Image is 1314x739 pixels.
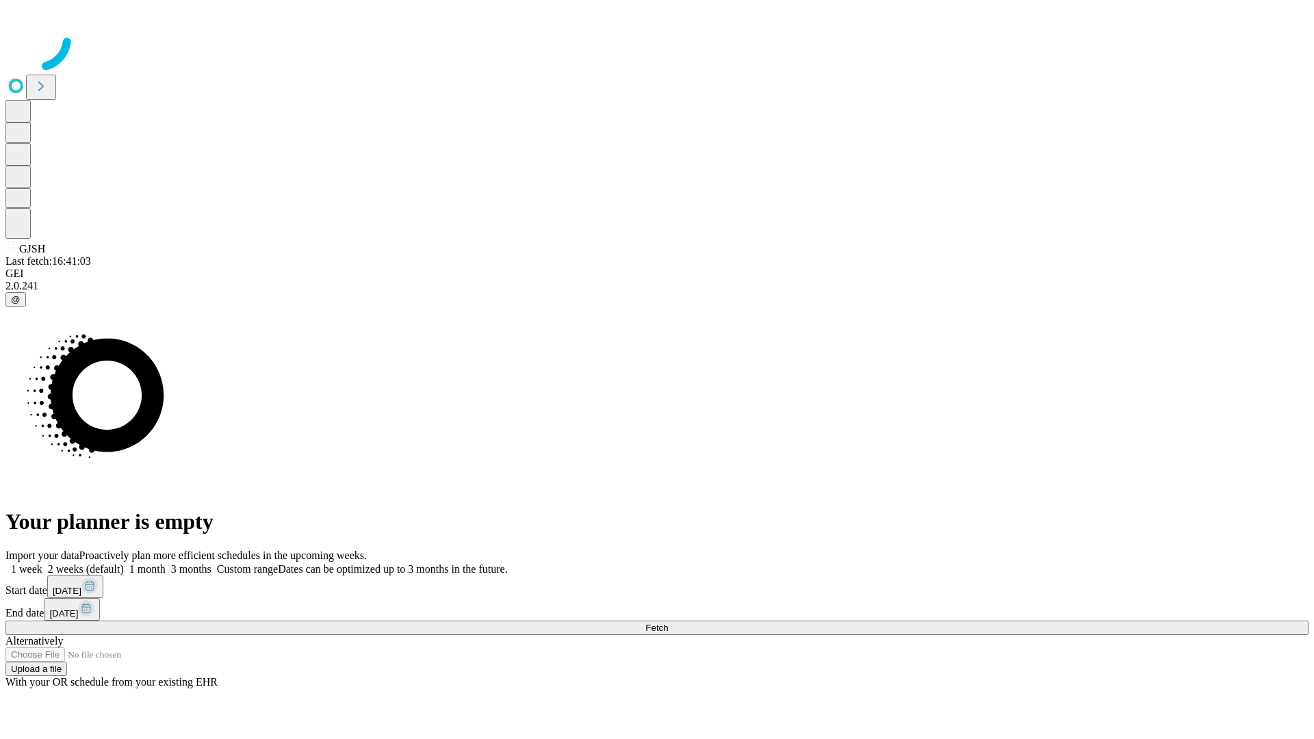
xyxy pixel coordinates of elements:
[217,563,278,575] span: Custom range
[5,635,63,647] span: Alternatively
[5,549,79,561] span: Import your data
[5,280,1309,292] div: 2.0.241
[47,575,103,598] button: [DATE]
[5,292,26,307] button: @
[5,575,1309,598] div: Start date
[5,268,1309,280] div: GEI
[5,621,1309,635] button: Fetch
[5,676,218,688] span: With your OR schedule from your existing EHR
[171,563,211,575] span: 3 months
[79,549,367,561] span: Proactively plan more efficient schedules in the upcoming weeks.
[11,563,42,575] span: 1 week
[44,598,100,621] button: [DATE]
[49,608,78,619] span: [DATE]
[19,243,45,255] span: GJSH
[53,586,81,596] span: [DATE]
[5,662,67,676] button: Upload a file
[129,563,166,575] span: 1 month
[5,598,1309,621] div: End date
[5,509,1309,534] h1: Your planner is empty
[645,623,668,633] span: Fetch
[48,563,124,575] span: 2 weeks (default)
[278,563,507,575] span: Dates can be optimized up to 3 months in the future.
[11,294,21,304] span: @
[5,255,91,267] span: Last fetch: 16:41:03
